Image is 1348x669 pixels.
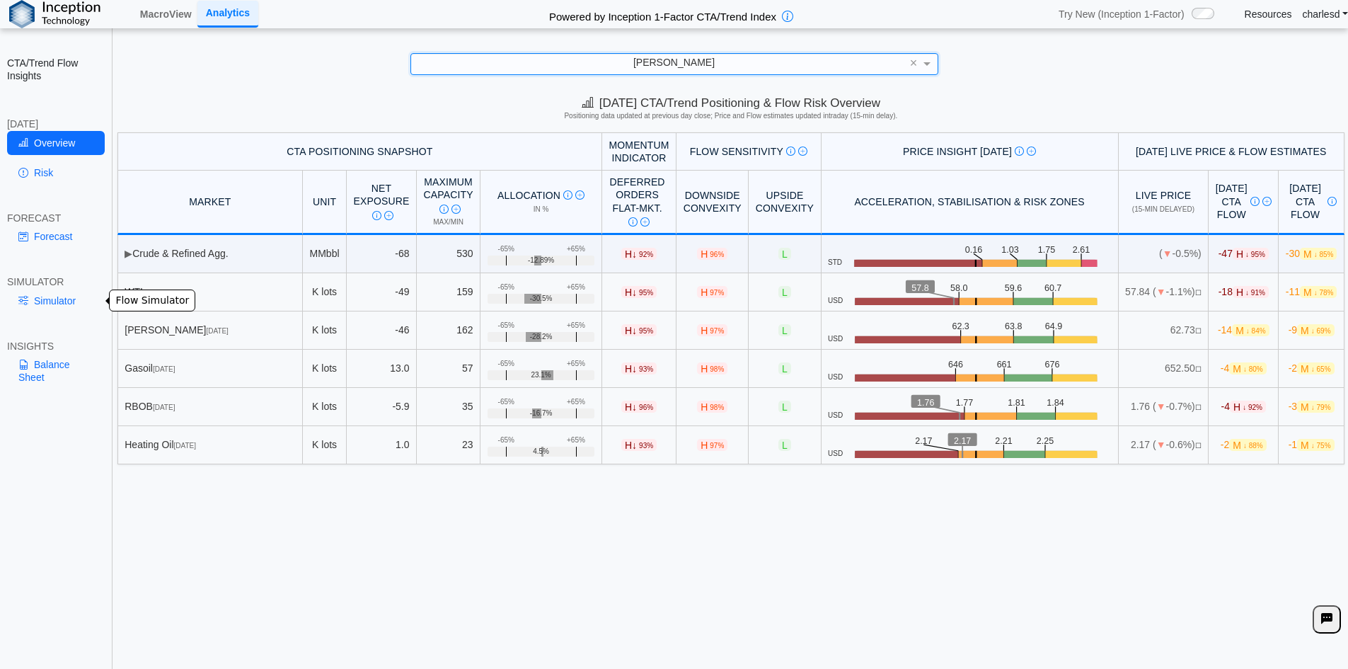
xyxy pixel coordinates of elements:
span: ↓ 69% [1311,327,1331,335]
img: Info [439,205,449,214]
td: K lots [303,426,347,464]
div: -65% [498,283,514,292]
text: 1.84 [1052,396,1069,407]
span: ↓ 88% [1243,442,1263,450]
span: [PERSON_NAME] [633,57,715,68]
div: -65% [498,436,514,445]
text: 0.16 [967,244,985,254]
span: -4 [1221,401,1266,413]
span: 98% [710,404,724,411]
td: MMbbl [303,235,347,273]
a: MacroView [134,2,197,26]
span: USD [828,373,843,382]
span: H [1230,401,1266,413]
text: 57.8 [914,282,931,292]
span: -4 [1221,362,1267,374]
td: 530 [417,235,480,273]
span: H [697,401,727,413]
span: Clear value [908,54,920,74]
span: L [778,362,791,374]
th: CTA Positioning Snapshot [117,132,602,171]
div: [DATE] CTA Flow [1216,182,1272,221]
span: H [1233,248,1269,260]
span: -2 [1221,439,1267,451]
span: (15-min delayed) [1132,205,1194,213]
div: -65% [498,321,514,330]
span: 95% [639,289,653,297]
td: 159 [417,273,480,311]
span: 93% [639,442,653,450]
span: ▼ [1156,401,1166,412]
span: 92% [639,251,653,258]
td: 57.84 ( -1.1%) [1119,273,1209,311]
a: charlesd [1303,8,1348,21]
span: NO FEED: Live data feed not provided for this market. [1195,289,1202,297]
img: Info [1327,197,1337,206]
span: M [1297,439,1334,451]
div: +65% [567,360,585,368]
img: Info [628,217,638,227]
span: USD [828,297,843,305]
span: M [1300,248,1337,260]
div: +65% [567,436,585,445]
span: -9 [1289,324,1335,336]
span: 97% [710,289,724,297]
span: -30.5% [530,295,553,303]
text: 2.25 [1041,435,1059,445]
div: INSIGHTS [7,340,105,353]
div: -65% [498,398,514,406]
span: ↓ 65% [1311,365,1331,373]
div: RBOB [125,400,295,413]
span: USD [828,335,843,343]
text: 59.6 [1008,282,1026,292]
span: ↓ [632,286,637,297]
th: Acceleration, Stabilisation & Risk Zones [822,171,1119,235]
td: -49 [347,273,417,311]
span: NO FEED: Live data feed not provided for this market. [1195,327,1202,335]
span: USD [828,450,843,458]
td: ( -0.5%) [1119,235,1209,273]
div: +65% [567,283,585,292]
span: [DATE] CTA/Trend Positioning & Flow Risk Overview [582,96,880,110]
span: ↓ 78% [1314,289,1334,297]
div: Maximum Capacity [424,176,473,215]
div: [DATE] [7,118,105,130]
img: Read More [640,217,650,227]
span: H [621,324,657,336]
div: Gasoil [125,362,295,374]
span: USD [828,411,843,420]
span: ↓ 84% [1246,327,1266,335]
div: Flow Simulator [109,290,195,311]
span: M [1232,324,1269,336]
span: ↓ [632,362,637,374]
td: 35 [417,388,480,426]
img: Read More [451,205,461,214]
span: -47 [1219,248,1269,260]
td: Crude & Refined Agg. [117,235,303,273]
a: Analytics [197,1,258,27]
img: Read More [575,190,584,200]
span: × [910,57,918,69]
img: Info [563,190,572,200]
span: -16.7% [530,409,553,418]
img: Info [1015,147,1024,156]
span: 4.5% [533,447,549,456]
span: ▼ [1163,248,1173,259]
td: 13.0 [347,350,417,388]
span: H [621,439,657,451]
text: 58.0 [952,282,970,292]
span: L [778,286,791,298]
span: STD [828,258,842,267]
text: 1.77 [958,396,976,407]
span: H [621,362,657,374]
img: Read More [1027,147,1036,156]
td: 57 [417,350,480,388]
span: -1 [1289,439,1335,451]
text: 60.7 [1049,282,1066,292]
span: 96% [639,404,653,411]
text: 2.21 [998,435,1016,445]
span: ↓ 95% [1245,251,1265,258]
div: Allocation [488,189,595,202]
th: Unit [303,171,347,235]
img: Info [786,147,795,156]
